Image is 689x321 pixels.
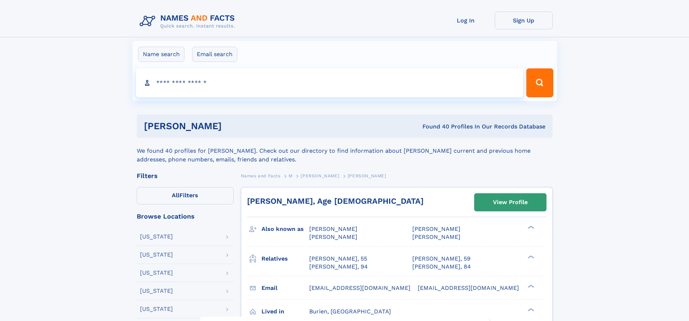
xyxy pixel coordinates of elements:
[289,171,293,180] a: M
[140,270,173,276] div: [US_STATE]
[309,308,391,315] span: Burien, [GEOGRAPHIC_DATA]
[140,306,173,312] div: [US_STATE]
[309,225,357,232] span: [PERSON_NAME]
[140,234,173,240] div: [US_STATE]
[493,194,528,211] div: View Profile
[137,138,553,164] div: We found 40 profiles for [PERSON_NAME]. Check out our directory to find information about [PERSON...
[526,307,535,312] div: ❯
[301,173,339,178] span: [PERSON_NAME]
[526,225,535,230] div: ❯
[192,47,237,62] label: Email search
[418,284,519,291] span: [EMAIL_ADDRESS][DOMAIN_NAME]
[137,173,234,179] div: Filters
[289,173,293,178] span: M
[412,263,471,271] a: [PERSON_NAME], 84
[526,68,553,97] button: Search Button
[137,187,234,204] label: Filters
[247,197,424,206] a: [PERSON_NAME], Age [DEMOGRAPHIC_DATA]
[140,288,173,294] div: [US_STATE]
[475,194,546,211] a: View Profile
[301,171,339,180] a: [PERSON_NAME]
[172,192,179,199] span: All
[412,233,460,240] span: [PERSON_NAME]
[348,173,386,178] span: [PERSON_NAME]
[261,305,309,318] h3: Lived in
[412,225,460,232] span: [PERSON_NAME]
[144,122,322,131] h1: [PERSON_NAME]
[136,68,523,97] input: search input
[412,255,471,263] a: [PERSON_NAME], 59
[309,263,368,271] a: [PERSON_NAME], 94
[261,282,309,294] h3: Email
[437,12,495,29] a: Log In
[140,252,173,258] div: [US_STATE]
[241,171,281,180] a: Names and Facts
[137,12,241,31] img: Logo Names and Facts
[526,284,535,288] div: ❯
[261,223,309,235] h3: Also known as
[309,233,357,240] span: [PERSON_NAME]
[309,284,411,291] span: [EMAIL_ADDRESS][DOMAIN_NAME]
[309,255,367,263] a: [PERSON_NAME], 55
[138,47,184,62] label: Name search
[137,213,234,220] div: Browse Locations
[322,123,545,131] div: Found 40 Profiles In Our Records Database
[495,12,553,29] a: Sign Up
[261,253,309,265] h3: Relatives
[526,254,535,259] div: ❯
